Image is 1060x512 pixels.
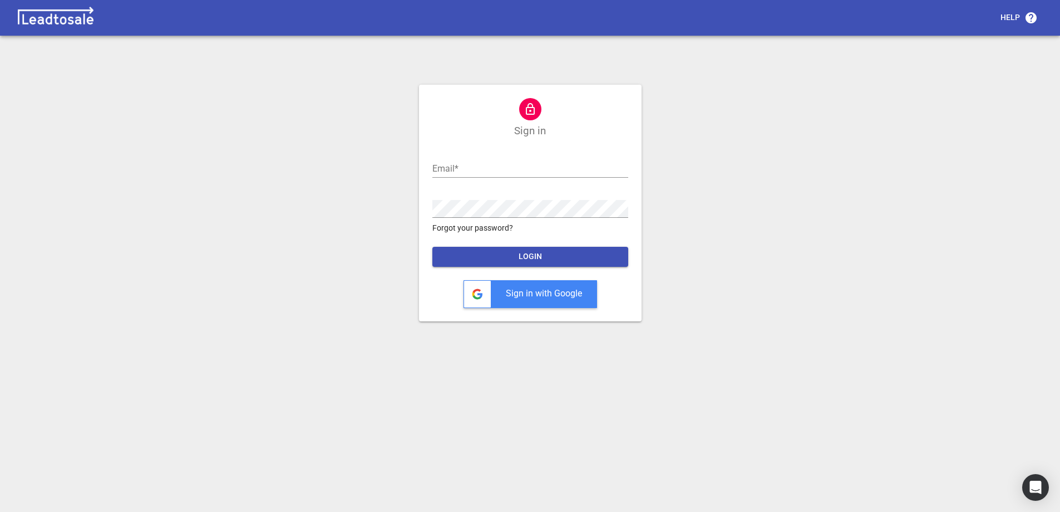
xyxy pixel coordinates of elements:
[432,160,628,178] input: Email
[1022,474,1049,501] div: Open Intercom Messenger
[441,251,619,262] span: LOGIN
[432,222,628,234] a: Forgot your password?
[1000,12,1020,23] p: Help
[13,7,98,29] img: logo
[506,288,582,299] span: Sign in with Google
[432,247,628,267] button: LOGIN
[514,125,546,138] h1: Sign in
